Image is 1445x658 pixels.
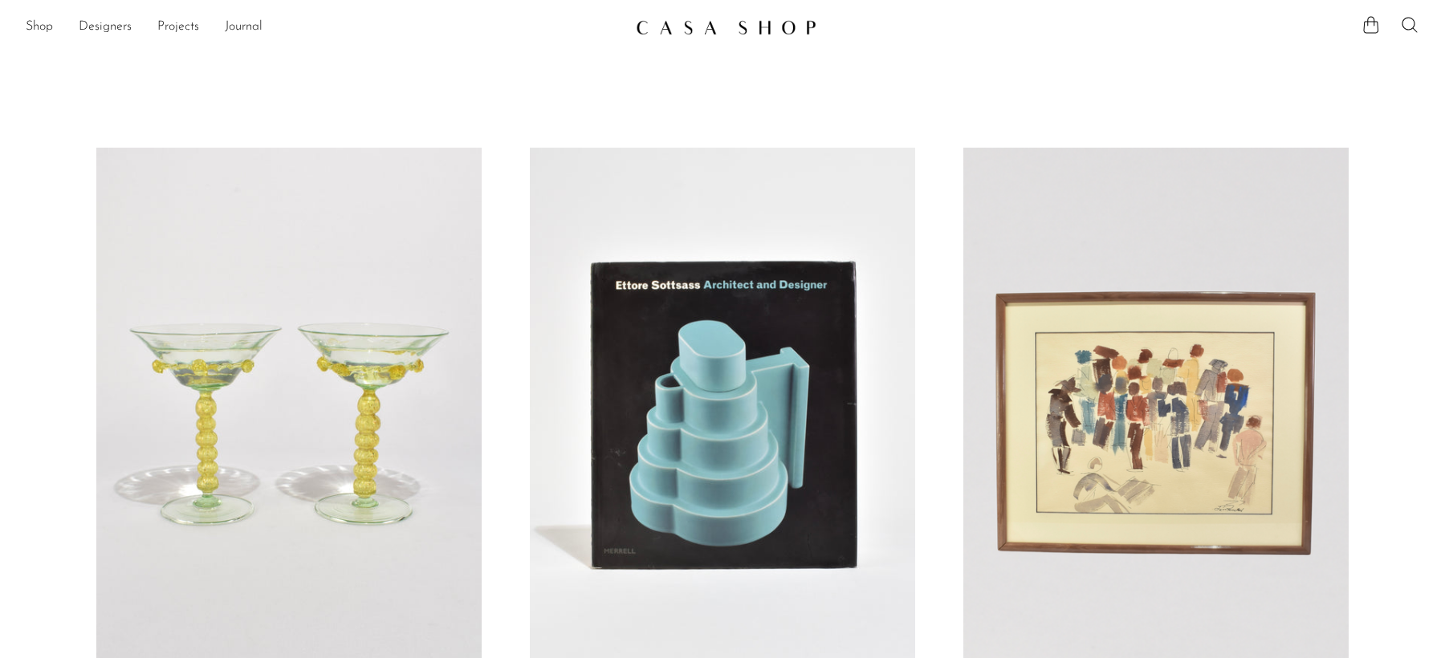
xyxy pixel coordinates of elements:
a: Journal [225,17,263,38]
a: Designers [79,17,132,38]
nav: Desktop navigation [26,14,623,41]
a: Projects [157,17,199,38]
ul: NEW HEADER MENU [26,14,623,41]
a: Shop [26,17,53,38]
